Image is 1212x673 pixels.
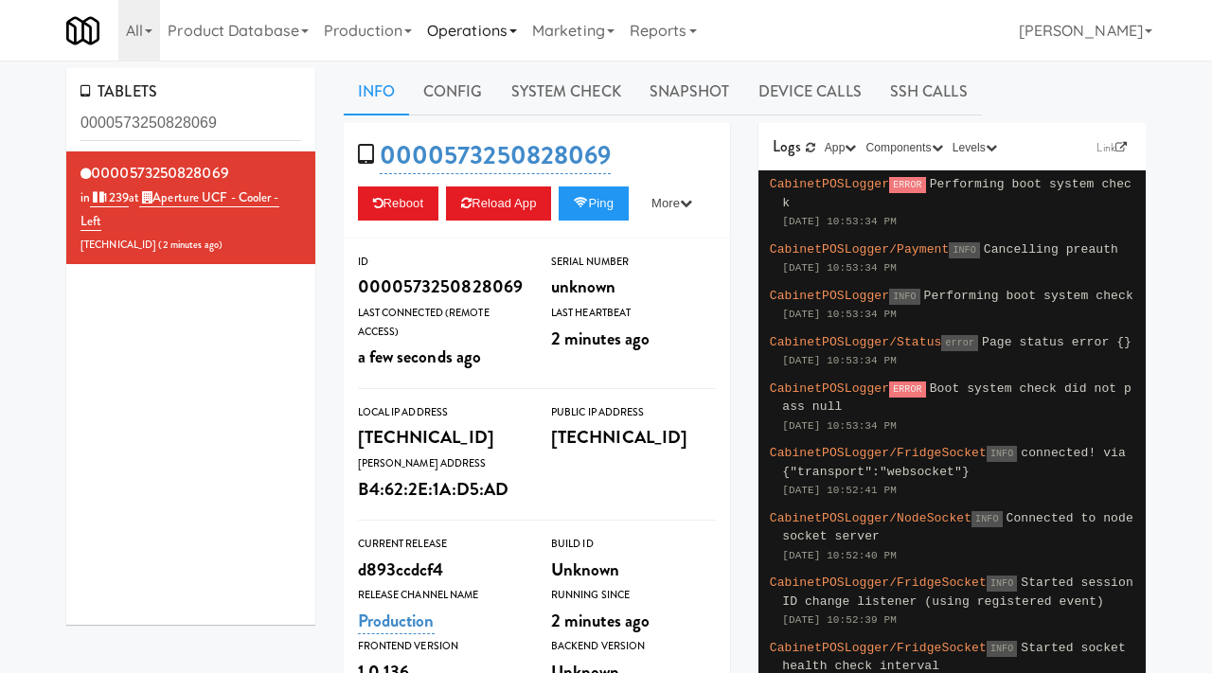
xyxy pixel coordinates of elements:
a: Device Calls [744,68,876,115]
span: [DATE] 10:53:34 PM [782,309,897,320]
button: More [636,186,707,221]
span: ERROR [889,381,926,398]
span: a few seconds ago [358,344,482,369]
span: [TECHNICAL_ID] ( ) [80,238,223,252]
div: Last Connected (Remote Access) [358,304,523,341]
div: [TECHNICAL_ID] [551,421,716,453]
span: Performing boot system check [782,177,1132,210]
a: Aperture UCF - Cooler - Left [80,188,279,231]
button: Ping [559,186,629,221]
a: System Check [497,68,635,115]
span: CabinetPOSLogger [770,289,889,303]
div: unknown [551,271,716,303]
div: ID [358,253,523,272]
span: INFO [971,511,1002,527]
div: [PERSON_NAME] Address [358,454,523,473]
span: [DATE] 10:53:34 PM [782,355,897,366]
span: error [941,335,978,351]
div: [TECHNICAL_ID] [358,421,523,453]
span: [DATE] 10:52:40 PM [782,550,897,561]
span: CabinetPOSLogger/Payment [770,242,950,257]
span: Page status error {} [982,335,1132,349]
span: CabinetPOSLogger/NodeSocket [770,511,971,525]
a: 0000573250828069 [380,137,612,174]
button: App [820,138,862,157]
span: TABLETS [80,80,157,102]
span: 0000573250828069 [91,162,229,184]
a: Config [409,68,497,115]
li: 0000573250828069in 1239at Aperture UCF - Cooler - Left[TECHNICAL_ID] (2 minutes ago) [66,151,315,264]
span: at [80,188,279,231]
a: 1239 [90,188,129,207]
div: Serial Number [551,253,716,272]
span: [DATE] 10:53:34 PM [782,420,897,432]
span: [DATE] 10:52:41 PM [782,485,897,496]
a: SSH Calls [876,68,982,115]
button: Components [862,138,948,157]
span: CabinetPOSLogger [770,381,889,396]
div: B4:62:2E:1A:D5:AD [358,473,523,505]
a: Production [358,608,435,634]
input: Search tablets [80,106,301,141]
img: Micromart [66,14,99,47]
span: INFO [949,242,979,258]
button: Levels [948,138,1002,157]
div: Release Channel Name [358,586,523,605]
div: 0000573250828069 [358,271,523,303]
button: Reload App [446,186,551,221]
span: CabinetPOSLogger/FridgeSocket [770,446,987,460]
div: Current Release [358,535,523,554]
span: Cancelling preauth [984,242,1118,257]
span: [DATE] 10:53:34 PM [782,262,897,274]
div: Last Heartbeat [551,304,716,323]
div: Frontend Version [358,637,523,656]
span: Started session ID change listener (using registered event) [782,576,1133,609]
span: INFO [889,289,919,305]
span: INFO [987,641,1017,657]
span: CabinetPOSLogger/FridgeSocket [770,576,987,590]
a: Snapshot [635,68,744,115]
span: CabinetPOSLogger/FridgeSocket [770,641,987,655]
span: CabinetPOSLogger [770,177,889,191]
div: Running Since [551,586,716,605]
a: Info [344,68,409,115]
span: 2 minutes ago [551,608,650,633]
span: in [80,188,129,207]
span: CabinetPOSLogger/Status [770,335,942,349]
span: Logs [773,135,800,157]
span: INFO [987,446,1017,462]
a: Link [1092,138,1132,157]
span: 2 minutes ago [551,326,650,351]
span: [DATE] 10:53:34 PM [782,216,897,227]
div: Public IP Address [551,403,716,422]
button: Reboot [358,186,439,221]
div: Unknown [551,554,716,586]
div: Build Id [551,535,716,554]
span: ERROR [889,177,926,193]
div: Local IP Address [358,403,523,422]
span: Boot system check did not pass null [782,381,1132,415]
span: Performing boot system check [924,289,1133,303]
span: 2 minutes ago [163,238,219,252]
div: d893ccdcf4 [358,554,523,586]
span: [DATE] 10:52:39 PM [782,614,897,626]
div: Backend Version [551,637,716,656]
span: INFO [987,576,1017,592]
span: connected! via {"transport":"websocket"} [782,446,1126,479]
